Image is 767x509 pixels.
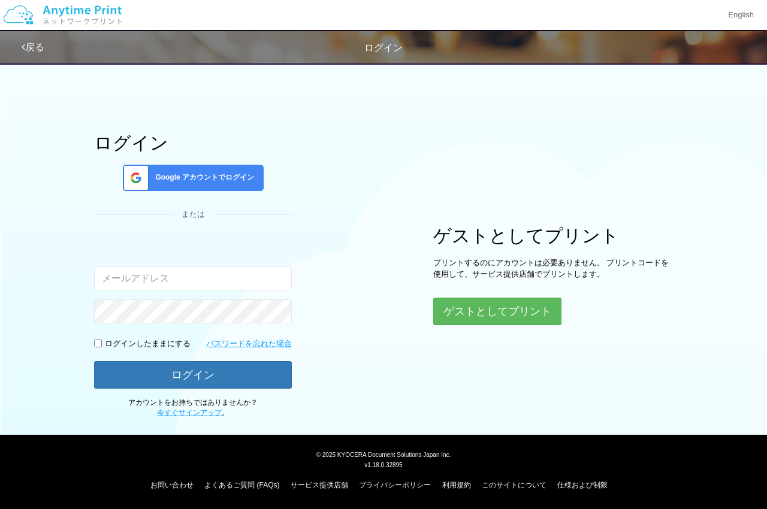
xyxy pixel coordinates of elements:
[94,266,292,290] input: メールアドレス
[442,481,471,489] a: 利用規約
[364,43,403,53] span: ログイン
[291,481,348,489] a: サービス提供店舗
[482,481,546,489] a: このサイトについて
[433,257,673,280] p: プリントするのにアカウントは必要ありません。 プリントコードを使用して、サービス提供店舗でプリントします。
[316,450,451,458] span: © 2025 KYOCERA Document Solutions Japan Inc.
[94,361,292,389] button: ログイン
[94,133,292,153] h1: ログイン
[359,481,431,489] a: プライバシーポリシー
[433,226,673,246] h1: ゲストとしてプリント
[94,209,292,220] div: または
[206,338,292,350] a: パスワードを忘れた場合
[204,481,279,489] a: よくあるご質問 (FAQs)
[557,481,608,489] a: 仕様および制限
[94,398,292,418] p: アカウントをお持ちではありませんか？
[150,481,194,489] a: お問い合わせ
[433,298,561,325] button: ゲストとしてプリント
[150,172,254,183] span: Google アカウントでログイン
[157,408,222,417] a: 今すぐサインアップ
[157,408,229,417] span: 。
[22,42,44,52] a: 戻る
[364,461,402,468] span: v1.18.0.32895
[105,338,191,350] p: ログインしたままにする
